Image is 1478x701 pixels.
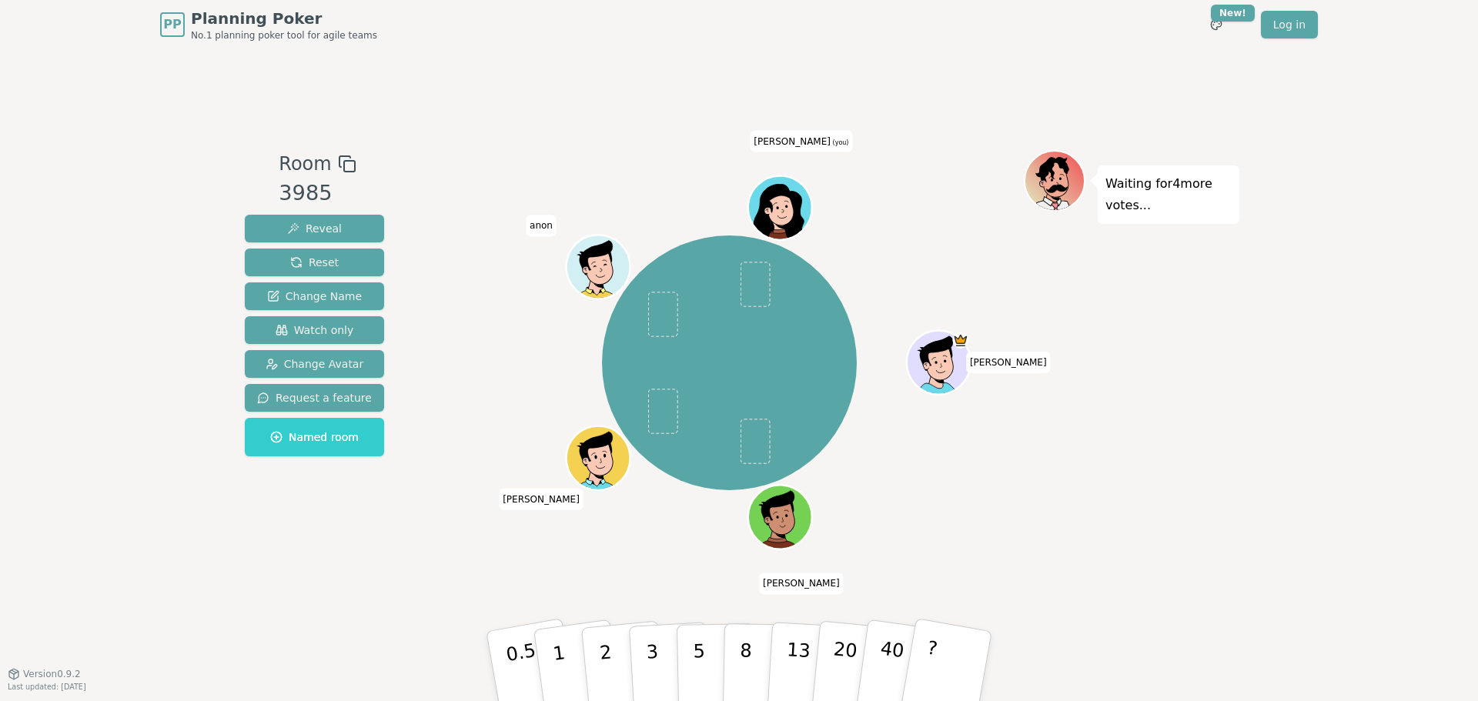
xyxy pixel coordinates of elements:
span: Change Name [267,289,362,304]
a: PPPlanning PokerNo.1 planning poker tool for agile teams [160,8,377,42]
span: Reset [290,255,339,270]
span: Last updated: [DATE] [8,683,86,691]
button: Named room [245,418,384,456]
span: (you) [831,139,849,146]
button: Change Avatar [245,350,384,378]
span: Version 0.9.2 [23,668,81,680]
button: Change Name [245,282,384,310]
span: Click to change your name [526,215,557,237]
span: Watch only [276,322,354,338]
span: No.1 planning poker tool for agile teams [191,29,377,42]
span: Change Avatar [266,356,364,372]
button: Reveal [245,215,384,242]
span: Click to change your name [966,352,1051,373]
span: Chris is the host [952,332,968,349]
button: Reset [245,249,384,276]
button: New! [1202,11,1230,38]
span: Click to change your name [750,131,852,152]
button: Click to change your avatar [750,178,810,238]
div: New! [1211,5,1255,22]
span: Named room [270,429,359,445]
span: Click to change your name [759,573,844,595]
div: 3985 [279,178,356,209]
button: Request a feature [245,384,384,412]
span: Request a feature [257,390,372,406]
button: Watch only [245,316,384,344]
span: Click to change your name [499,489,584,510]
span: Planning Poker [191,8,377,29]
a: Log in [1261,11,1318,38]
button: Version0.9.2 [8,668,81,680]
p: Waiting for 4 more votes... [1105,173,1232,216]
span: PP [163,15,181,34]
span: Room [279,150,331,178]
span: Reveal [287,221,342,236]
